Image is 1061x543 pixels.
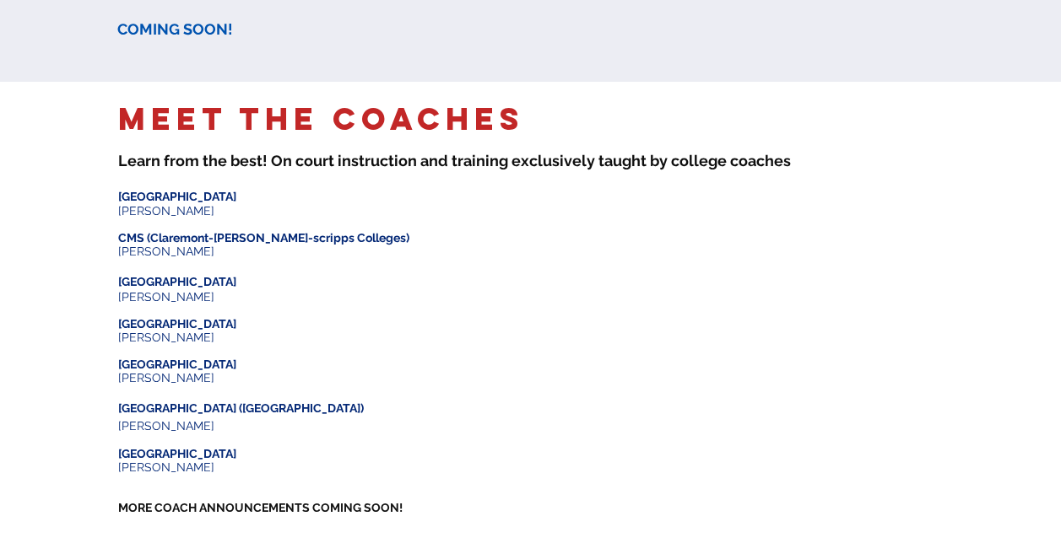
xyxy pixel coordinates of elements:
span: [GEOGRAPHIC_DATA] [118,357,236,370]
p: AN [118,527,440,540]
span: [PERSON_NAME] [118,289,214,303]
span: CMS (Claremont-[PERSON_NAME]-scripps Colleges) [118,231,409,245]
span: [GEOGRAPHIC_DATA] [118,316,236,330]
span: [PERSON_NAME] [118,204,214,218]
span: Meet the Coaches [118,99,524,138]
span: COMING SOON! [117,20,233,38]
span: [PERSON_NAME] [118,370,214,384]
span: Learn from the best! On court instruction and training e [118,152,521,169]
span: xclusively taught by college coaches [521,152,791,169]
span: [PERSON_NAME] [118,460,214,473]
span: [GEOGRAPHIC_DATA] [118,446,236,460]
span: [GEOGRAPHIC_DATA] [118,275,236,288]
span: [GEOGRAPHIC_DATA] ([GEOGRAPHIC_DATA]) [118,401,364,414]
span: [PERSON_NAME] [118,418,214,432]
span: MORE COACH ANNOUNCEMENTS COMING SOON! [118,500,403,513]
span: [GEOGRAPHIC_DATA] [118,190,236,203]
span: [PERSON_NAME] [118,330,214,343]
span: [PERSON_NAME] [118,245,214,258]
